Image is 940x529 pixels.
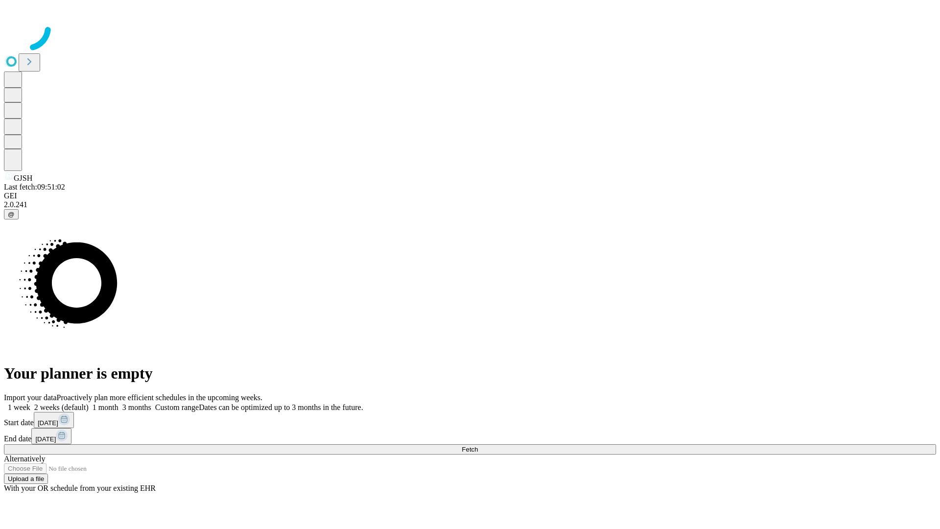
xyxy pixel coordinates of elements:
[4,444,936,455] button: Fetch
[4,412,936,428] div: Start date
[462,446,478,453] span: Fetch
[14,174,32,182] span: GJSH
[4,484,156,492] span: With your OR schedule from your existing EHR
[155,403,199,411] span: Custom range
[57,393,262,402] span: Proactively plan more efficient schedules in the upcoming weeks.
[4,364,936,383] h1: Your planner is empty
[4,209,19,219] button: @
[31,428,71,444] button: [DATE]
[199,403,363,411] span: Dates can be optimized up to 3 months in the future.
[4,474,48,484] button: Upload a file
[34,412,74,428] button: [DATE]
[34,403,89,411] span: 2 weeks (default)
[8,403,30,411] span: 1 week
[4,200,936,209] div: 2.0.241
[122,403,151,411] span: 3 months
[4,455,45,463] span: Alternatively
[4,428,936,444] div: End date
[8,211,15,218] span: @
[4,192,936,200] div: GEI
[38,419,58,427] span: [DATE]
[4,183,65,191] span: Last fetch: 09:51:02
[4,393,57,402] span: Import your data
[35,435,56,443] span: [DATE]
[93,403,118,411] span: 1 month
